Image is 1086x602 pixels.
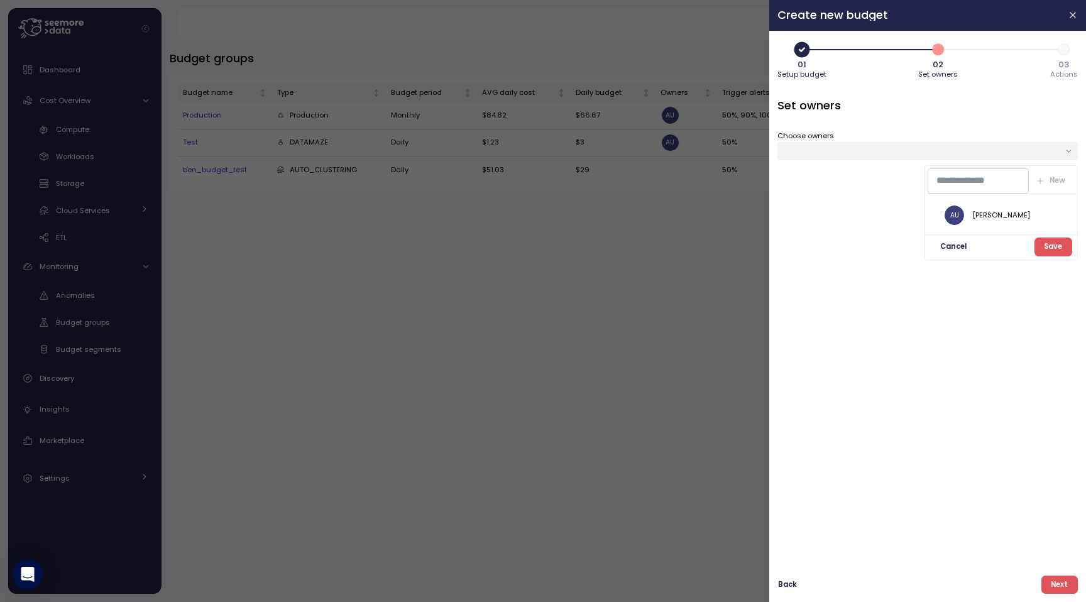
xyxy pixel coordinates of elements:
[777,9,1058,21] h2: Create new budget
[919,71,958,78] span: Set owners
[777,71,826,78] span: Setup budget
[777,576,798,594] button: Back
[1050,39,1078,81] button: 303Actions
[777,131,834,142] label: Choose owners
[778,576,797,593] span: Back
[13,559,43,589] div: Open Intercom Messenger
[928,39,949,60] span: 2
[1051,576,1068,593] span: Next
[1050,172,1065,189] span: New
[1029,172,1075,190] button: New
[1053,39,1075,60] span: 3
[798,60,806,68] span: 01
[1044,238,1062,255] span: Save
[1034,238,1072,256] button: Save
[972,210,1030,220] div: [PERSON_NAME]
[1041,576,1078,594] button: Next
[933,60,944,68] span: 02
[940,238,967,255] span: Cancel
[777,39,826,81] button: 01Setup budget
[1059,60,1070,68] span: 03
[930,238,976,256] button: Cancel
[945,205,964,225] span: AU
[777,97,1078,113] h3: Set owners
[919,39,958,81] button: 202Set owners
[1050,71,1078,78] span: Actions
